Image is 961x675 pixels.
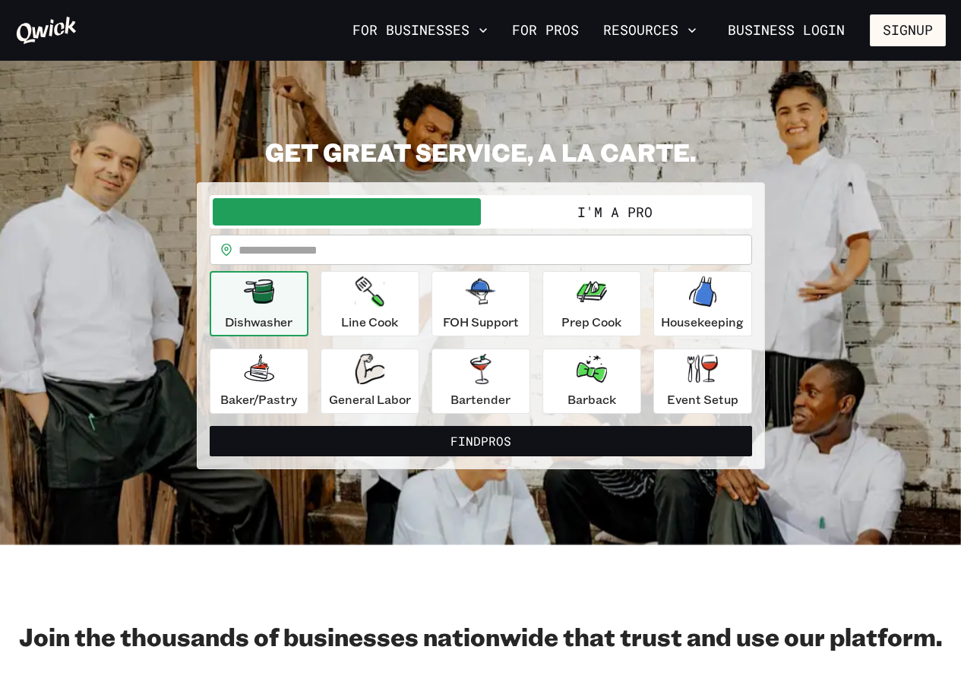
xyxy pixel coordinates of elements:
[210,271,308,336] button: Dishwasher
[210,349,308,414] button: Baker/Pastry
[341,313,398,331] p: Line Cook
[597,17,703,43] button: Resources
[870,14,946,46] button: Signup
[346,17,494,43] button: For Businesses
[481,198,749,226] button: I'm a Pro
[561,313,621,331] p: Prep Cook
[567,390,616,408] p: Barback
[653,271,752,336] button: Housekeeping
[225,313,292,331] p: Dishwasher
[213,198,481,226] button: I'm a Business
[661,313,744,331] p: Housekeeping
[542,271,641,336] button: Prep Cook
[443,313,519,331] p: FOH Support
[432,349,530,414] button: Bartender
[15,621,946,651] h2: Join the thousands of businesses nationwide that trust and use our platform.
[220,390,297,408] p: Baker/Pastry
[432,271,530,336] button: FOH Support
[197,137,765,167] h2: GET GREAT SERVICE, A LA CARTE.
[321,271,419,336] button: Line Cook
[210,426,752,456] button: FindPros
[653,349,752,414] button: Event Setup
[715,14,858,46] a: Business Login
[542,349,641,414] button: Barback
[667,390,738,408] p: Event Setup
[329,390,411,408] p: General Labor
[321,349,419,414] button: General Labor
[450,390,511,408] p: Bartender
[506,17,585,43] a: For Pros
